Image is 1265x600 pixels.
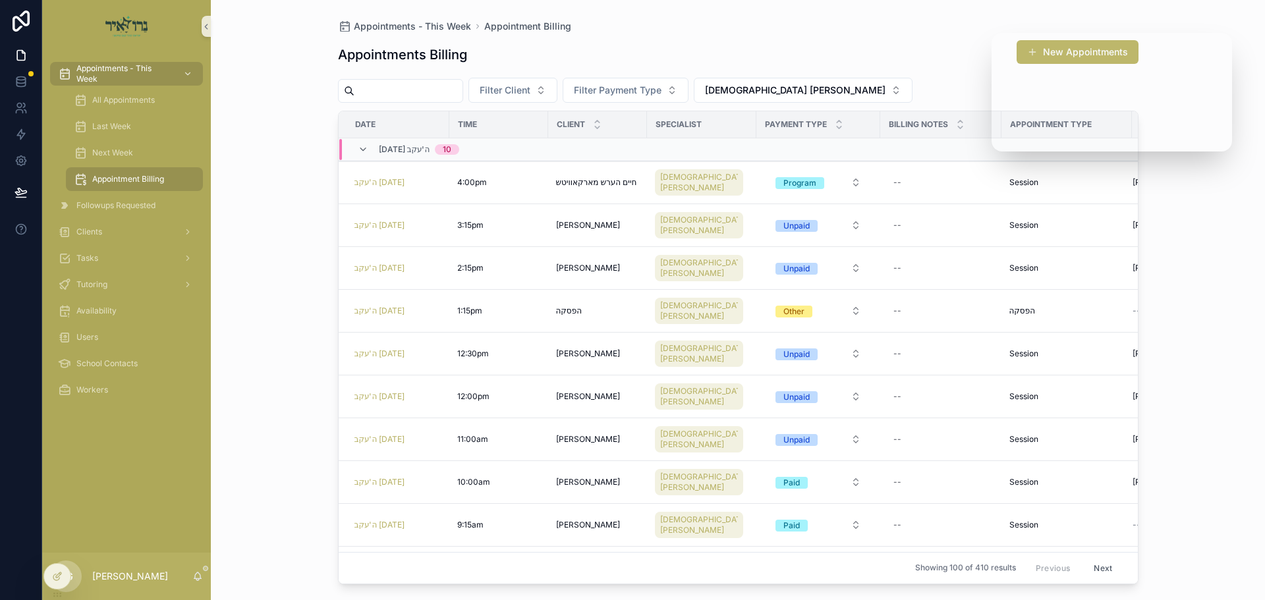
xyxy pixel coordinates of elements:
span: 12:00pm [457,391,490,402]
span: ה'עקב [DATE] [354,306,405,316]
div: scrollable content [42,53,211,419]
a: Session [1009,520,1124,530]
a: Session [1009,348,1124,359]
a: ה'עקב [DATE] [354,263,441,273]
span: [DEMOGRAPHIC_DATA] [PERSON_NAME] [660,343,738,364]
span: [PERSON_NAME] [556,434,620,445]
a: Session [1009,434,1124,445]
span: Workers [76,385,108,395]
div: -- [893,306,901,316]
div: Program [783,177,816,189]
a: ה'עקב [DATE] [354,391,405,402]
div: Unpaid [783,348,810,360]
a: [PHONE_NUMBER] [1133,477,1238,487]
span: Session [1009,520,1038,530]
a: -- [888,258,994,279]
button: Select Button [765,256,872,280]
a: Select Button [764,213,872,238]
a: [DEMOGRAPHIC_DATA] [PERSON_NAME] [655,298,743,324]
div: Paid [783,477,800,489]
a: [DEMOGRAPHIC_DATA] [PERSON_NAME] [655,252,748,284]
span: Next Week [92,148,133,158]
a: [DEMOGRAPHIC_DATA] [PERSON_NAME] [655,466,748,498]
a: ה'עקב [DATE] [354,520,441,530]
span: Last Week [92,121,131,132]
span: [PHONE_NUMBER] [1133,391,1203,402]
a: Workers [50,378,203,402]
span: Filter Client [480,84,530,97]
span: 10:00am [457,477,490,487]
a: -- [888,386,994,407]
a: ה'עקב [DATE] [354,434,441,445]
span: חיים הערש מארקאוויטש [556,177,637,188]
button: Select Button [765,171,872,194]
span: 11:00am [457,434,488,445]
span: Appointments - This Week [354,20,471,33]
span: Users [76,332,98,342]
span: [DEMOGRAPHIC_DATA] [PERSON_NAME] [660,172,738,193]
span: 4:00pm [457,177,487,188]
a: ה'עקב [DATE] [354,220,441,231]
button: Select Button [765,213,872,237]
a: Appointments - This Week [50,62,203,86]
a: ה'עקב [DATE] [354,348,441,359]
span: [PERSON_NAME] [556,520,620,530]
a: Select Button [764,470,872,495]
span: 12:30pm [457,348,489,359]
div: -- [893,263,901,273]
button: Select Button [765,299,872,323]
a: [DEMOGRAPHIC_DATA] [PERSON_NAME] [655,255,743,281]
span: [PERSON_NAME] [556,477,620,487]
a: [DEMOGRAPHIC_DATA] [PERSON_NAME] [655,512,743,538]
button: Select Button [468,78,557,103]
span: Followups Requested [76,200,155,211]
span: Time [458,119,477,130]
a: Clients [50,220,203,244]
a: -- [888,172,994,193]
a: ה'עקב [DATE] [354,177,441,188]
a: -- [888,514,994,535]
span: [PERSON_NAME] [556,220,620,231]
a: [DEMOGRAPHIC_DATA] [PERSON_NAME] [655,381,748,412]
a: Appointment Billing [484,20,571,33]
a: 3:15pm [457,220,540,231]
a: חיים הערש מארקאוויטש [556,177,639,188]
span: ה'עקב [DATE] [354,263,405,273]
div: Unpaid [783,220,810,232]
a: ה'עקב [DATE] [354,391,441,402]
span: [PHONE_NUMBER] [1133,263,1203,273]
a: Select Button [764,170,872,195]
a: Followups Requested [50,194,203,217]
span: All Appointments [92,95,155,105]
span: Showing 100 of 410 results [915,563,1016,574]
span: [DEMOGRAPHIC_DATA] [PERSON_NAME] [660,429,738,450]
span: Session [1009,177,1038,188]
span: Filter Payment Type [574,84,661,97]
span: ה'עקב [DATE] [354,477,405,487]
button: Select Button [563,78,689,103]
a: All Appointments [66,88,203,112]
a: [DEMOGRAPHIC_DATA] [PERSON_NAME] [655,295,748,327]
a: Appointments - This Week [338,20,471,33]
button: Select Button [765,470,872,494]
button: Next [1084,558,1121,578]
a: ה'עקב [DATE] [354,220,405,231]
a: Tutoring [50,273,203,296]
a: ה'עקב [DATE] [354,477,441,487]
span: School Contacts [76,358,138,369]
span: הפסקה [1009,306,1035,316]
a: [PHONE_NUMBER] [1133,220,1238,231]
span: Appointments - This Week [76,63,173,84]
a: -- [1133,520,1238,530]
span: -- [1133,306,1140,316]
div: -- [893,220,901,231]
div: -- [893,391,901,402]
span: Session [1009,348,1038,359]
a: [PHONE_NUMBER] [1133,391,1238,402]
a: Session [1009,220,1124,231]
a: [PHONE_NUMBER] [1133,434,1238,445]
span: [PHONE_NUMBER] [1133,177,1203,188]
span: [PHONE_NUMBER] [1133,220,1203,231]
span: Session [1009,263,1038,273]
